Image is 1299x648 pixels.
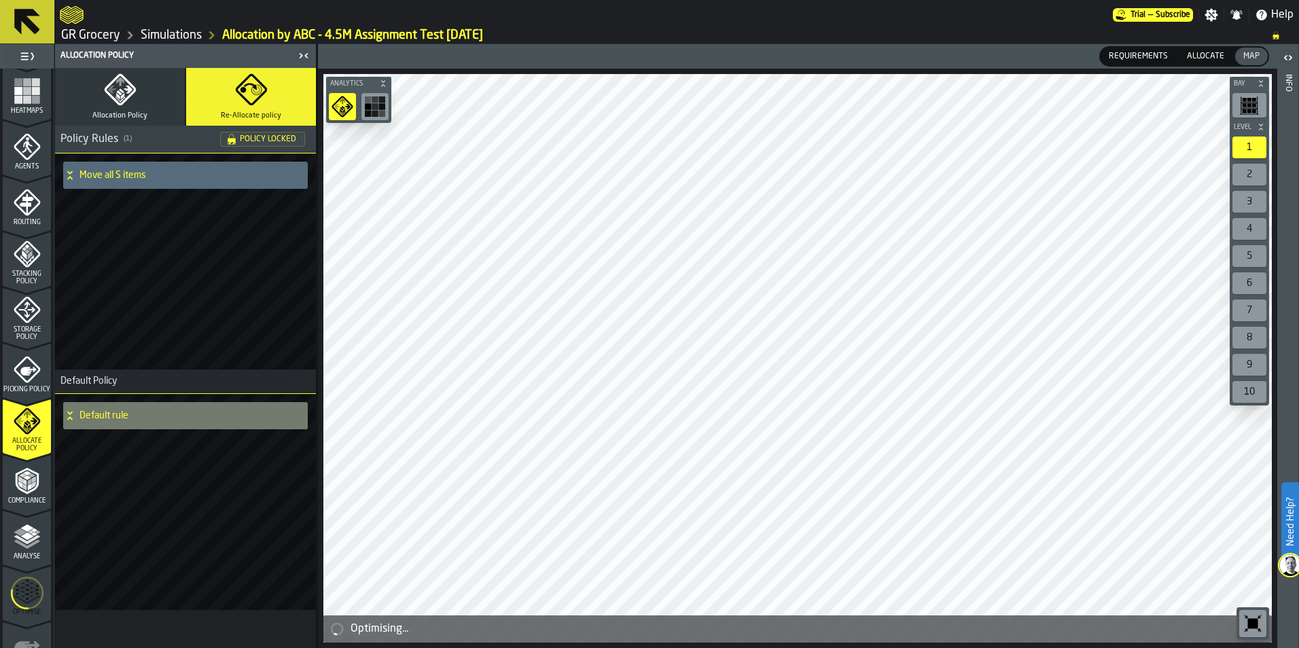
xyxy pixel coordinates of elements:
[326,90,359,123] div: button-toolbar-undefined
[1232,218,1266,240] div: 4
[55,370,316,394] h3: title-section-Default Policy
[3,609,51,616] span: Optimise
[222,28,483,43] a: link-to-/wh/i/e451d98b-95f6-4604-91ff-c80219f9c36d/simulations/0f1703a2-a9a7-4935-b9cd-342d97406730
[1230,90,1269,120] div: button-toolbar-undefined
[55,376,117,386] span: Default Policy
[1230,215,1269,242] div: button-toolbar-undefined
[1230,242,1269,270] div: button-toolbar-undefined
[1283,71,1293,645] div: Info
[1271,7,1294,23] span: Help
[55,126,316,154] h3: title-section-[object Object]
[1230,270,1269,297] div: button-toolbar-undefined
[240,135,296,143] span: Policy Locked
[1232,381,1266,403] div: 10
[3,270,51,285] span: Stacking Policy
[1230,324,1269,351] div: button-toolbar-undefined
[1148,10,1153,20] span: —
[1101,48,1176,65] div: thumb
[61,28,120,43] a: link-to-/wh/i/e451d98b-95f6-4604-91ff-c80219f9c36d
[3,120,51,175] li: menu Agents
[1235,48,1268,65] div: thumb
[332,96,353,118] svg: Policy Mode
[1230,378,1269,406] div: button-toolbar-undefined
[1177,46,1234,67] label: button-switch-multi-Allocate
[79,170,297,181] h4: Move all S items
[3,566,51,620] li: menu Optimise
[1224,8,1249,22] label: button-toggle-Notifications
[3,386,51,393] span: Picking Policy
[3,287,51,342] li: menu Storage Policy
[1232,327,1266,348] div: 8
[221,111,281,120] span: Re-Allocate policy
[63,402,297,429] div: Default rule
[1131,10,1145,20] span: Trial
[60,131,220,147] div: Policy Rules
[1232,164,1266,185] div: 2
[3,163,51,170] span: Agents
[359,90,391,123] div: button-toolbar-undefined
[92,111,147,120] span: Allocation Policy
[3,553,51,560] span: Analyse
[1179,48,1232,65] div: thumb
[1230,134,1269,161] div: button-toolbar-undefined
[351,621,1266,637] div: Optimising...
[1232,272,1266,294] div: 6
[3,65,51,119] li: menu Heatmaps
[1238,50,1265,62] span: Map
[1232,191,1266,213] div: 3
[1231,124,1254,131] span: Level
[1249,7,1299,23] label: button-toggle-Help
[1236,607,1269,640] div: button-toolbar-undefined
[3,454,51,509] li: menu Compliance
[1181,50,1230,62] span: Allocate
[1113,8,1193,22] div: Menu Subscription
[3,343,51,397] li: menu Picking Policy
[1232,245,1266,267] div: 5
[1156,10,1190,20] span: Subscribe
[1230,351,1269,378] div: button-toolbar-undefined
[1231,80,1254,88] span: Bay
[1277,44,1298,648] header: Info
[60,27,1294,43] nav: Breadcrumb
[1283,484,1298,560] label: Need Help?
[79,410,297,421] h4: Default rule
[220,132,305,147] div: status-Policy Locked
[3,399,51,453] li: menu Allocate Policy
[294,48,313,64] label: button-toggle-Close me
[327,80,376,88] span: Analytics
[1230,77,1269,90] button: button-
[141,28,202,43] a: link-to-/wh/i/e451d98b-95f6-4604-91ff-c80219f9c36d
[1232,354,1266,376] div: 9
[1234,46,1269,67] label: button-switch-multi-Map
[326,77,391,90] button: button-
[364,96,386,118] svg: Heatmap Mode
[3,107,51,115] span: Heatmaps
[3,232,51,286] li: menu Stacking Policy
[1103,50,1173,62] span: Requirements
[1230,120,1269,134] button: button-
[1232,137,1266,158] div: 1
[3,176,51,230] li: menu Routing
[1113,8,1193,22] a: link-to-/wh/i/e451d98b-95f6-4604-91ff-c80219f9c36d/pricing/
[60,3,84,27] a: logo-header
[3,497,51,505] span: Compliance
[1230,161,1269,188] div: button-toolbar-undefined
[3,219,51,226] span: Routing
[1199,8,1224,22] label: button-toggle-Settings
[1279,47,1298,71] label: button-toggle-Open
[1099,46,1177,67] label: button-switch-multi-Requirements
[1232,300,1266,321] div: 7
[1230,188,1269,215] div: button-toolbar-undefined
[323,615,1272,643] div: alert-Optimising...
[3,510,51,564] li: menu Analyse
[55,44,316,68] header: Allocation Policy
[58,51,294,60] div: Allocation Policy
[124,134,132,143] span: ( 1 )
[3,437,51,452] span: Allocate Policy
[1242,613,1264,634] svg: Reset zoom and position
[63,162,297,189] div: Move all S items
[3,326,51,341] span: Storage Policy
[1230,297,1269,324] div: button-toolbar-undefined
[3,47,51,66] label: button-toggle-Toggle Full Menu
[326,613,403,640] a: logo-header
